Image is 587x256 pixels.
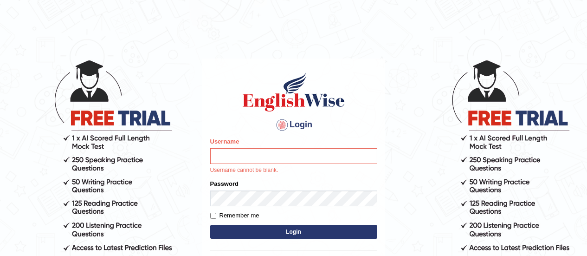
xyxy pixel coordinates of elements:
[210,225,377,239] button: Login
[210,179,239,188] label: Password
[210,137,239,146] label: Username
[210,118,377,132] h4: Login
[210,211,259,220] label: Remember me
[210,213,216,219] input: Remember me
[210,166,377,175] p: Username cannot be blank.
[241,71,347,113] img: Logo of English Wise sign in for intelligent practice with AI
